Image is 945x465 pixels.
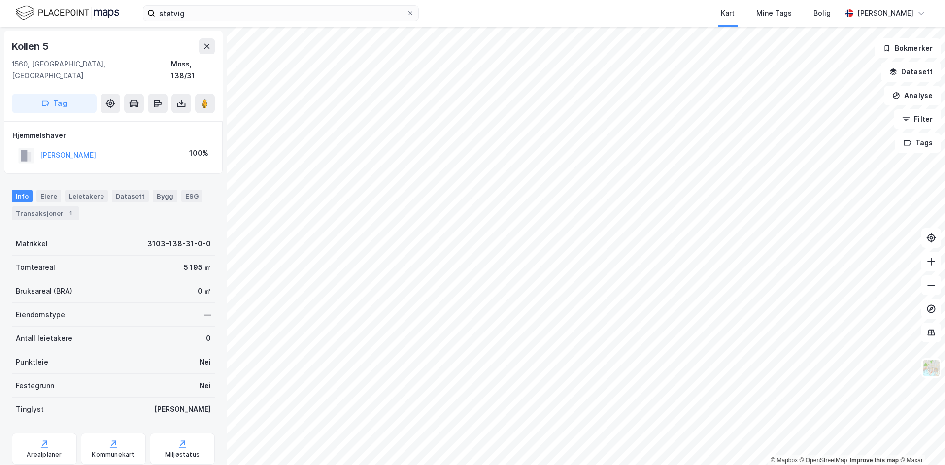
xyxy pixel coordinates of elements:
[895,133,941,153] button: Tags
[16,403,44,415] div: Tinglyst
[155,6,406,21] input: Søk på adresse, matrikkel, gårdeiere, leietakere eller personer
[92,451,135,459] div: Kommunekart
[12,94,97,113] button: Tag
[896,418,945,465] iframe: Chat Widget
[12,38,50,54] div: Kollen 5
[206,332,211,344] div: 0
[200,356,211,368] div: Nei
[884,86,941,105] button: Analyse
[12,206,79,220] div: Transaksjoner
[16,356,48,368] div: Punktleie
[16,309,65,321] div: Eiendomstype
[65,190,108,202] div: Leietakere
[200,380,211,392] div: Nei
[16,380,54,392] div: Festegrunn
[12,130,214,141] div: Hjemmelshaver
[800,457,847,464] a: OpenStreetMap
[12,190,33,202] div: Info
[16,262,55,273] div: Tomteareal
[850,457,899,464] a: Improve this map
[894,109,941,129] button: Filter
[12,58,171,82] div: 1560, [GEOGRAPHIC_DATA], [GEOGRAPHIC_DATA]
[771,457,798,464] a: Mapbox
[112,190,149,202] div: Datasett
[36,190,61,202] div: Eiere
[147,238,211,250] div: 3103-138-31-0-0
[66,208,75,218] div: 1
[184,262,211,273] div: 5 195 ㎡
[27,451,62,459] div: Arealplaner
[875,38,941,58] button: Bokmerker
[181,190,202,202] div: ESG
[721,7,735,19] div: Kart
[922,359,941,377] img: Z
[813,7,831,19] div: Bolig
[165,451,200,459] div: Miljøstatus
[16,332,72,344] div: Antall leietakere
[756,7,792,19] div: Mine Tags
[153,190,177,202] div: Bygg
[881,62,941,82] button: Datasett
[198,285,211,297] div: 0 ㎡
[171,58,215,82] div: Moss, 138/31
[16,4,119,22] img: logo.f888ab2527a4732fd821a326f86c7f29.svg
[154,403,211,415] div: [PERSON_NAME]
[857,7,913,19] div: [PERSON_NAME]
[16,285,72,297] div: Bruksareal (BRA)
[204,309,211,321] div: —
[16,238,48,250] div: Matrikkel
[189,147,208,159] div: 100%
